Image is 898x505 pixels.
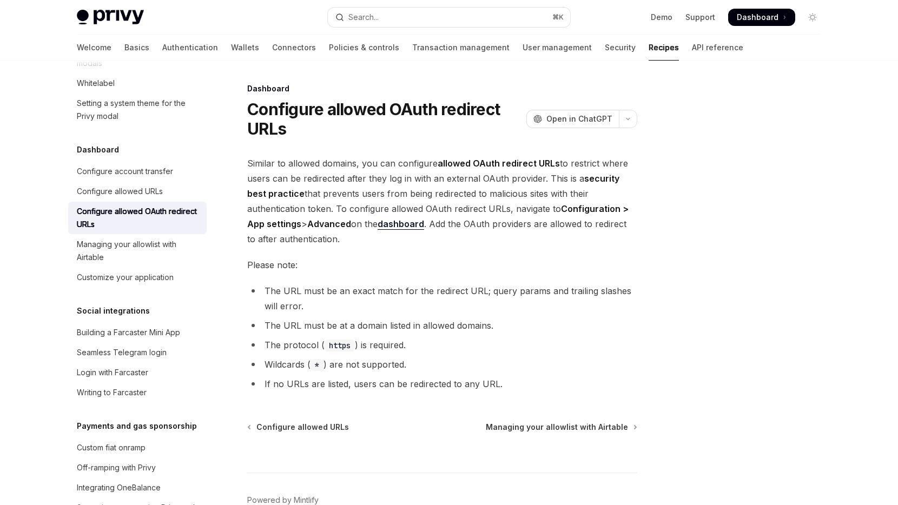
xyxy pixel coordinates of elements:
div: Integrating OneBalance [77,481,161,494]
a: Recipes [649,35,679,61]
a: Security [605,35,636,61]
a: User management [523,35,592,61]
a: Basics [124,35,149,61]
a: Connectors [272,35,316,61]
span: Similar to allowed domains, you can configure to restrict where users can be redirected after the... [247,156,637,247]
div: Search... [348,11,379,24]
a: API reference [692,35,743,61]
button: Open in ChatGPT [526,110,619,128]
li: The protocol ( ) is required. [247,337,637,353]
a: Authentication [162,35,218,61]
code: https [325,340,355,351]
div: Whitelabel [77,77,115,90]
a: Seamless Telegram login [68,343,207,362]
a: Wallets [231,35,259,61]
h1: Configure allowed OAuth redirect URLs [247,99,522,138]
a: Configure allowed OAuth redirect URLs [68,202,207,234]
button: Open search [328,8,570,27]
span: Open in ChatGPT [546,114,612,124]
img: light logo [77,10,144,25]
div: Login with Farcaster [77,366,148,379]
a: Demo [651,12,672,23]
a: Customize your application [68,268,207,287]
div: Building a Farcaster Mini App [77,326,180,339]
a: Setting a system theme for the Privy modal [68,94,207,126]
a: Transaction management [412,35,510,61]
span: Managing your allowlist with Airtable [486,422,628,433]
a: Managing your allowlist with Airtable [486,422,636,433]
div: Setting a system theme for the Privy modal [77,97,200,123]
h5: Social integrations [77,304,150,317]
div: Customize your application [77,271,174,284]
a: Configure allowed URLs [68,182,207,201]
a: Managing your allowlist with Airtable [68,235,207,267]
a: Welcome [77,35,111,61]
h5: Payments and gas sponsorship [77,420,197,433]
div: Managing your allowlist with Airtable [77,238,200,264]
li: If no URLs are listed, users can be redirected to any URL. [247,376,637,391]
a: Writing to Farcaster [68,383,207,402]
a: Configure allowed URLs [248,422,349,433]
a: dashboard [378,218,424,230]
span: ⌘ K [552,13,564,22]
a: Configure account transfer [68,162,207,181]
div: Seamless Telegram login [77,346,167,359]
a: Whitelabel [68,74,207,93]
div: Configure allowed OAuth redirect URLs [77,205,200,231]
div: Custom fiat onramp [77,441,146,454]
h5: Dashboard [77,143,119,156]
div: Dashboard [247,83,637,94]
span: Please note: [247,257,637,273]
span: Configure allowed URLs [256,422,349,433]
a: Integrating OneBalance [68,478,207,497]
li: The URL must be at a domain listed in allowed domains. [247,318,637,333]
div: Off-ramping with Privy [77,461,156,474]
a: Off-ramping with Privy [68,458,207,477]
a: Support [685,12,715,23]
a: Building a Farcaster Mini App [68,323,207,342]
a: Policies & controls [329,35,399,61]
li: The URL must be an exact match for the redirect URL; query params and trailing slashes will error. [247,283,637,314]
strong: allowed OAuth redirect URLs [438,158,560,169]
a: Custom fiat onramp [68,438,207,457]
li: Wildcards ( ) are not supported. [247,357,637,372]
div: Writing to Farcaster [77,386,147,399]
div: Configure account transfer [77,165,173,178]
button: Toggle dark mode [804,9,821,26]
div: Configure allowed URLs [77,185,163,198]
strong: Advanced [307,218,351,229]
span: Dashboard [737,12,778,23]
a: Dashboard [728,9,795,26]
a: Login with Farcaster [68,363,207,382]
